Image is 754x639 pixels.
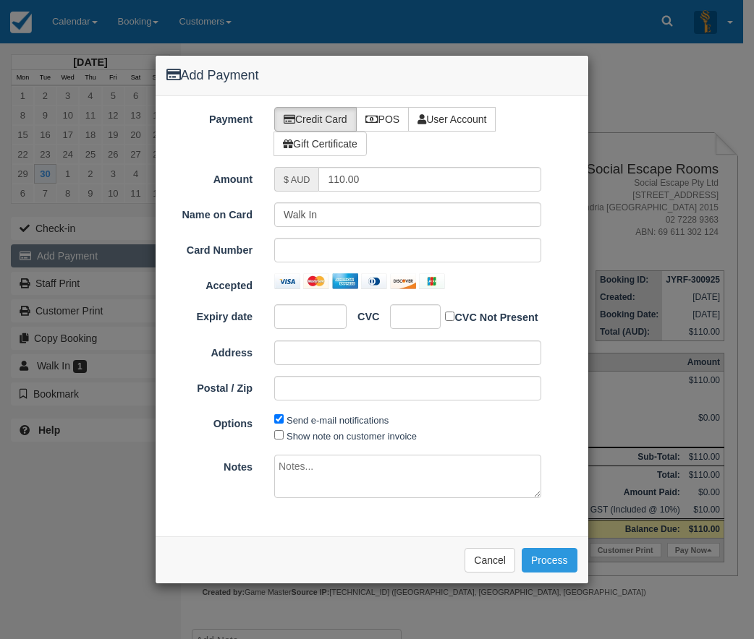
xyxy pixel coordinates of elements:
label: Card Number [156,238,264,258]
iframe: Secure payment input frame [284,309,326,324]
label: CVC [347,304,379,325]
label: Notes [156,455,264,475]
label: Payment [156,107,264,127]
button: Process [522,548,577,572]
iframe: Secure payment input frame [284,243,532,257]
label: Send e-mail notifications [287,415,389,426]
label: User Account [408,107,496,132]
label: Accepted [156,273,264,293]
label: Postal / Zip [156,376,264,396]
input: CVC Not Present [445,312,454,321]
input: Valid amount required. [318,167,541,192]
button: Cancel [465,548,515,572]
label: Gift Certificate [274,132,367,156]
label: Options [156,411,264,432]
small: $ AUD [284,175,310,185]
label: Expiry date [156,304,264,325]
label: Name on Card [156,202,264,223]
label: CVC Not Present [445,309,538,325]
label: Credit Card [274,107,357,132]
label: Amount [156,167,264,187]
h4: Add Payment [166,67,577,85]
label: POS [356,107,410,132]
iframe: Secure payment input frame [399,309,422,324]
label: Show note on customer invoice [287,431,417,442]
label: Address [156,340,264,361]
